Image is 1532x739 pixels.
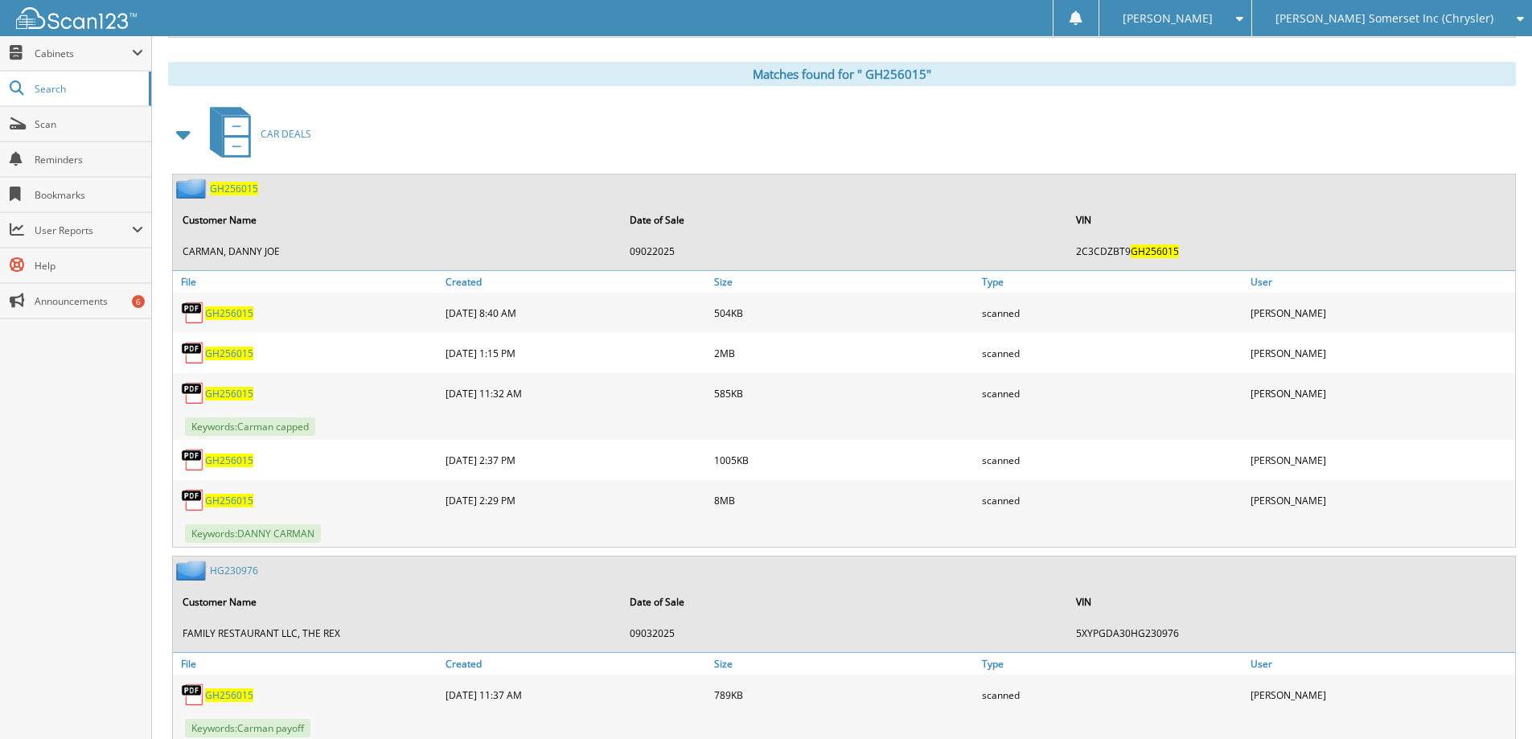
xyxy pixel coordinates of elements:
a: GH256015 [210,182,258,195]
img: folder2.png [176,560,210,581]
img: PDF.png [181,301,205,325]
div: 504KB [710,297,979,329]
td: 5 X Y P G D A 3 0 H G 2 3 0 9 7 6 [1068,620,1514,647]
a: CAR DEALS [200,102,311,166]
div: 1005KB [710,444,979,476]
span: G H 2 5 6 0 1 5 [205,688,253,702]
div: [PERSON_NAME] [1247,297,1515,329]
th: Customer Name [175,585,620,618]
span: G H 2 5 6 0 1 5 [205,387,253,400]
span: G H 2 5 6 0 1 5 [205,306,253,320]
div: [PERSON_NAME] [1247,377,1515,409]
div: [DATE] 1:15 PM [442,337,710,369]
th: Customer Name [175,203,620,236]
td: 0 9 0 3 2 0 2 5 [622,620,1067,647]
span: G H 2 5 6 0 1 5 [205,347,253,360]
div: [PERSON_NAME] [1247,484,1515,516]
a: GH256015 [205,454,253,467]
a: GH256015 [205,387,253,400]
span: Search [35,82,141,96]
span: G H 2 5 6 0 1 5 [1131,244,1179,258]
td: 2 C 3 C D Z B T 9 [1068,238,1514,265]
span: Keywords: C a r m a n c a p p e d [185,417,315,436]
td: F A M I L Y R E S T A U R A N T L L C , T H E R E X [175,620,620,647]
span: [PERSON_NAME] [1123,14,1213,23]
img: PDF.png [181,341,205,365]
a: GH256015 [205,494,253,507]
span: User Reports [35,224,132,237]
span: C A R D E A L S [261,127,311,141]
div: 585KB [710,377,979,409]
span: Bookmarks [35,188,143,202]
span: Scan [35,117,143,131]
a: Size [710,271,979,293]
a: Created [442,271,710,293]
a: File [173,653,442,675]
div: [DATE] 2:29 PM [442,484,710,516]
span: [PERSON_NAME] Somerset Inc (Chrysler) [1275,14,1493,23]
div: 2MB [710,337,979,369]
div: [DATE] 2:37 PM [442,444,710,476]
div: [DATE] 11:32 AM [442,377,710,409]
div: scanned [978,679,1247,711]
span: Announcements [35,294,143,308]
a: GH256015 [205,306,253,320]
a: HG230976 [210,564,258,577]
img: PDF.png [181,381,205,405]
a: Size [710,653,979,675]
a: GH256015 [205,347,253,360]
div: [PERSON_NAME] [1247,337,1515,369]
td: C A R M A N , D A N N Y J O E [175,238,620,265]
span: G H 2 5 6 0 1 5 [205,454,253,467]
div: [PERSON_NAME] [1247,444,1515,476]
th: VIN [1068,203,1514,236]
span: G H 2 5 6 0 1 5 [210,182,258,195]
td: 0 9 0 2 2 0 2 5 [622,238,1067,265]
div: scanned [978,297,1247,329]
div: [PERSON_NAME] [1247,679,1515,711]
div: 789KB [710,679,979,711]
div: 8MB [710,484,979,516]
div: scanned [978,337,1247,369]
span: Keywords: D A N N Y C A R M A N [185,524,321,543]
span: Keywords: C a r m a n p a y o f f [185,719,310,737]
span: Reminders [35,153,143,166]
div: 6 [132,295,145,308]
span: G H 2 5 6 0 1 5 [205,494,253,507]
div: Matches found for " GH256015" [168,62,1516,86]
a: Type [978,271,1247,293]
img: PDF.png [181,683,205,707]
div: scanned [978,484,1247,516]
img: PDF.png [181,448,205,472]
a: GH256015 [205,688,253,702]
iframe: Chat Widget [1452,662,1532,739]
a: User [1247,271,1515,293]
a: File [173,271,442,293]
a: User [1247,653,1515,675]
span: Help [35,259,143,273]
img: folder2.png [176,179,210,199]
a: Type [978,653,1247,675]
div: [DATE] 11:37 AM [442,679,710,711]
div: scanned [978,444,1247,476]
span: Cabinets [35,47,132,60]
a: Created [442,653,710,675]
img: scan123-logo-white.svg [16,7,137,29]
th: VIN [1068,585,1514,618]
th: Date of Sale [622,203,1067,236]
img: PDF.png [181,488,205,512]
div: [DATE] 8:40 AM [442,297,710,329]
th: Date of Sale [622,585,1067,618]
div: scanned [978,377,1247,409]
